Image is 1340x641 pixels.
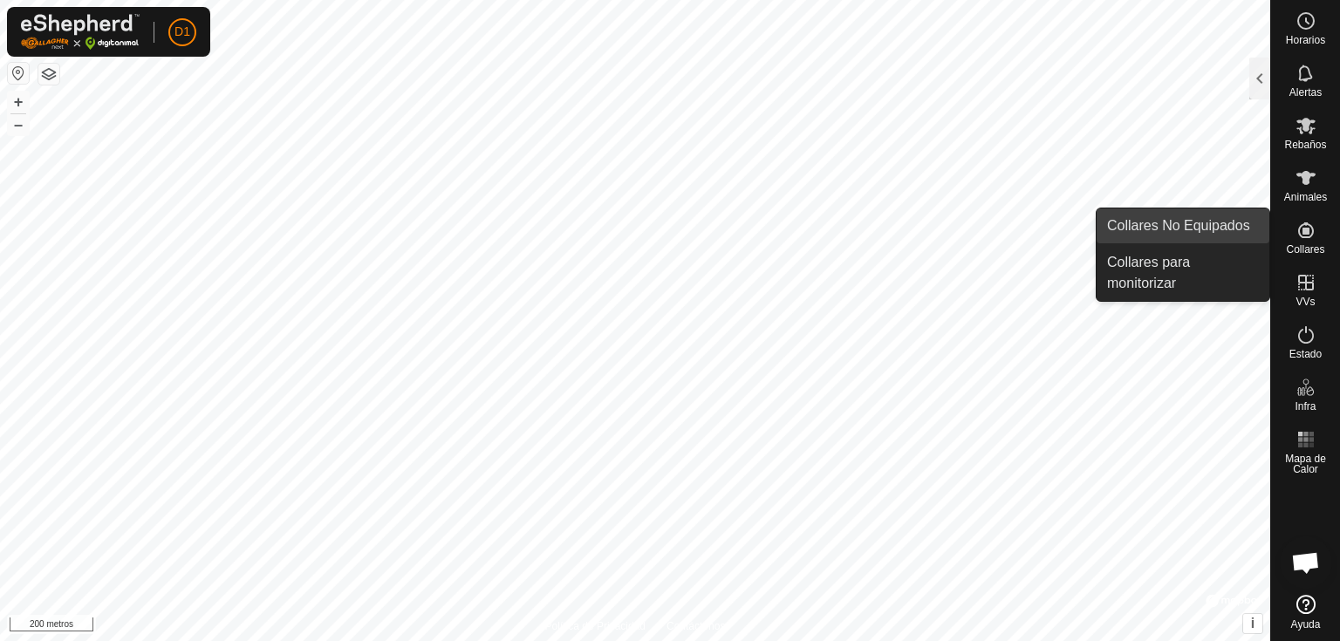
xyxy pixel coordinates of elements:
[667,620,725,632] font: Contáctenos
[1107,218,1250,233] font: Collares No Equipados
[8,114,29,135] button: –
[1289,86,1322,99] font: Alertas
[1284,139,1326,151] font: Rebaños
[1291,618,1321,631] font: Ayuda
[1107,255,1190,290] font: Collares para monitorizar
[545,620,646,632] font: Política de Privacidad
[8,63,29,84] button: Restablecer Mapa
[1295,400,1316,413] font: Infra
[174,24,190,38] font: D1
[1286,34,1325,46] font: Horarios
[14,92,24,111] font: +
[667,618,725,634] a: Contáctenos
[1097,245,1269,301] a: Collares para monitorizar
[545,618,646,634] a: Política de Privacidad
[1284,191,1327,203] font: Animales
[8,92,29,113] button: +
[38,64,59,85] button: Capas del Mapa
[1285,453,1326,475] font: Mapa de Calor
[1286,243,1324,256] font: Collares
[1251,616,1255,631] font: i
[1296,296,1315,308] font: VVs
[1280,536,1332,589] div: Chat abierto
[14,115,23,133] font: –
[1097,208,1269,243] a: Collares No Equipados
[1271,588,1340,637] a: Ayuda
[21,14,140,50] img: Logotipo de Gallagher
[1289,348,1322,360] font: Estado
[1243,614,1262,633] button: i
